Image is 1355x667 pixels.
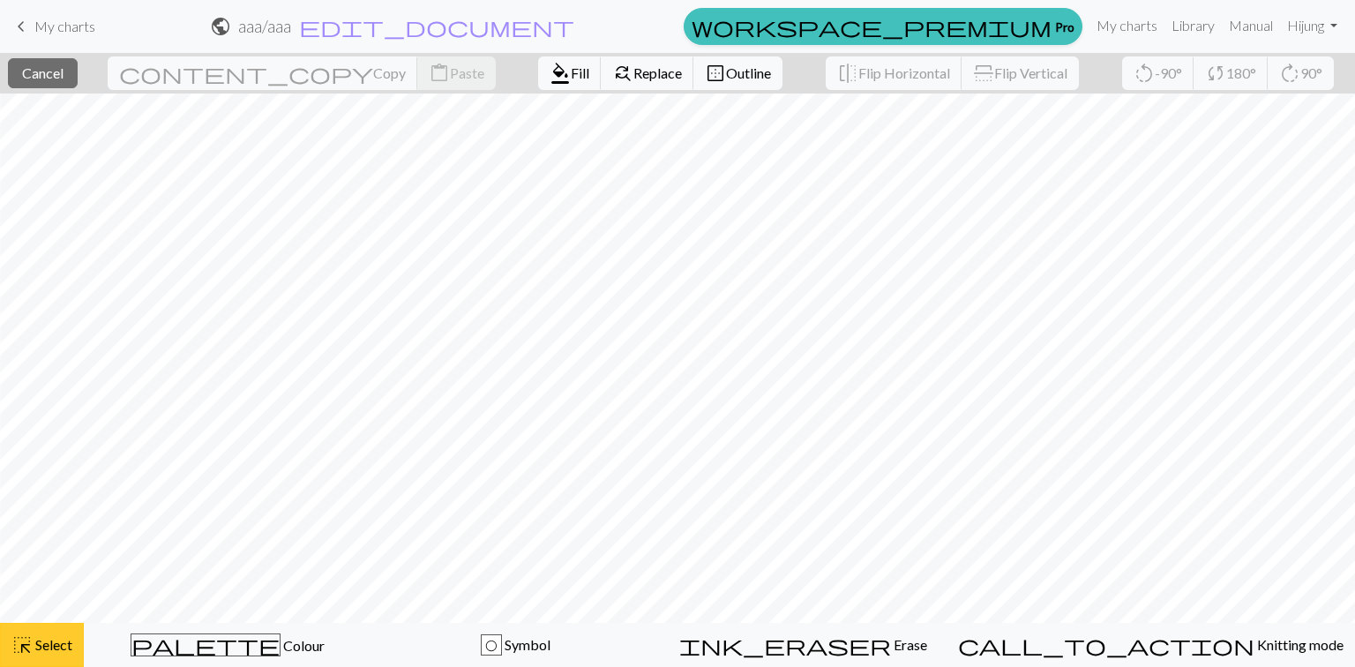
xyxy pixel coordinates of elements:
[1268,56,1334,90] button: 90°
[958,633,1254,657] span: call_to_action
[1222,8,1280,43] a: Manual
[1194,56,1269,90] button: 180°
[11,14,32,39] span: keyboard_arrow_left
[601,56,694,90] button: Replace
[281,637,325,654] span: Colour
[550,61,571,86] span: format_color_fill
[210,14,231,39] span: public
[858,64,950,81] span: Flip Horizontal
[131,633,280,657] span: palette
[684,8,1082,45] a: Pro
[962,56,1079,90] button: Flip Vertical
[373,64,406,81] span: Copy
[482,635,501,656] div: O
[693,56,782,90] button: Outline
[994,64,1067,81] span: Flip Vertical
[1122,56,1194,90] button: -90°
[659,623,947,667] button: Erase
[371,623,659,667] button: O Symbol
[679,633,891,657] span: ink_eraser
[8,58,78,88] button: Cancel
[571,64,589,81] span: Fill
[947,623,1355,667] button: Knitting mode
[971,63,996,84] span: flip
[705,61,726,86] span: border_outer
[1089,8,1164,43] a: My charts
[11,633,33,657] span: highlight_alt
[1280,8,1344,43] a: Hijung
[84,623,371,667] button: Colour
[891,636,927,653] span: Erase
[837,61,858,86] span: flip
[1254,636,1344,653] span: Knitting mode
[299,14,574,39] span: edit_document
[1164,8,1222,43] a: Library
[692,14,1052,39] span: workspace_premium
[1279,61,1300,86] span: rotate_right
[22,64,64,81] span: Cancel
[633,64,682,81] span: Replace
[119,61,373,86] span: content_copy
[238,16,291,36] h2: aaa / aaa
[612,61,633,86] span: find_replace
[34,18,95,34] span: My charts
[1226,64,1256,81] span: 180°
[1155,64,1182,81] span: -90°
[108,56,418,90] button: Copy
[1134,61,1155,86] span: rotate_left
[726,64,771,81] span: Outline
[502,636,550,653] span: Symbol
[11,11,95,41] a: My charts
[538,56,602,90] button: Fill
[1205,61,1226,86] span: sync
[33,636,72,653] span: Select
[1300,64,1322,81] span: 90°
[826,56,962,90] button: Flip Horizontal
